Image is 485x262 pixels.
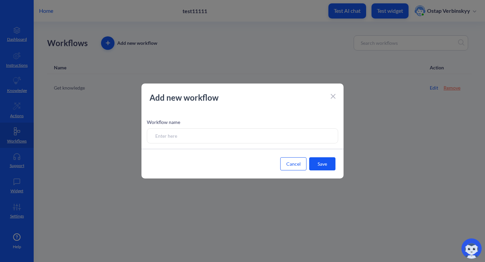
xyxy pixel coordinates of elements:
p: Add new workflow [150,92,328,104]
p: Workflow name [147,119,338,126]
button: Save [309,157,335,170]
button: Cancel [280,157,306,170]
input: Enter here [147,128,338,143]
img: copilot-icon.svg [461,238,482,259]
